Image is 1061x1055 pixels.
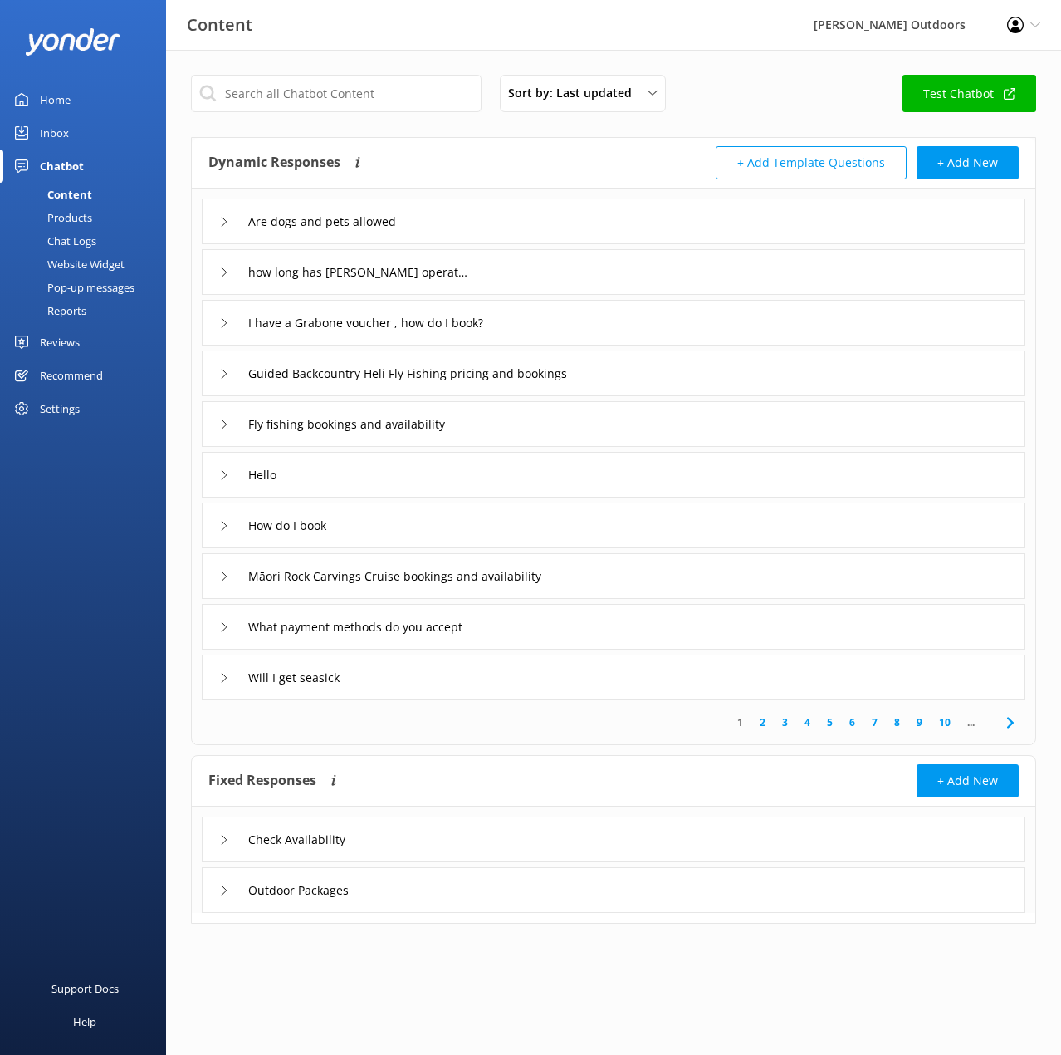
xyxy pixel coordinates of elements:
[208,764,316,797] h4: Fixed Responses
[51,972,119,1005] div: Support Docs
[40,359,103,392] div: Recommend
[908,714,931,730] a: 9
[10,229,166,253] a: Chat Logs
[10,299,166,322] a: Reports
[10,229,96,253] div: Chat Logs
[10,183,166,206] a: Content
[40,326,80,359] div: Reviews
[73,1005,96,1038] div: Help
[40,150,84,183] div: Chatbot
[25,28,120,56] img: yonder-white-logo.png
[191,75,482,112] input: Search all Chatbot Content
[796,714,819,730] a: 4
[917,146,1019,179] button: + Add New
[751,714,774,730] a: 2
[841,714,863,730] a: 6
[959,714,983,730] span: ...
[931,714,959,730] a: 10
[10,299,86,322] div: Reports
[10,253,166,276] a: Website Widget
[40,116,69,150] div: Inbox
[886,714,908,730] a: 8
[187,12,252,38] h3: Content
[508,84,642,102] span: Sort by: Last updated
[10,206,166,229] a: Products
[729,714,751,730] a: 1
[10,276,134,299] div: Pop-up messages
[40,83,71,116] div: Home
[208,146,340,179] h4: Dynamic Responses
[902,75,1036,112] a: Test Chatbot
[10,253,125,276] div: Website Widget
[40,392,80,425] div: Settings
[917,764,1019,797] button: + Add New
[774,714,796,730] a: 3
[10,276,166,299] a: Pop-up messages
[863,714,886,730] a: 7
[716,146,907,179] button: + Add Template Questions
[10,206,92,229] div: Products
[10,183,92,206] div: Content
[819,714,841,730] a: 5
